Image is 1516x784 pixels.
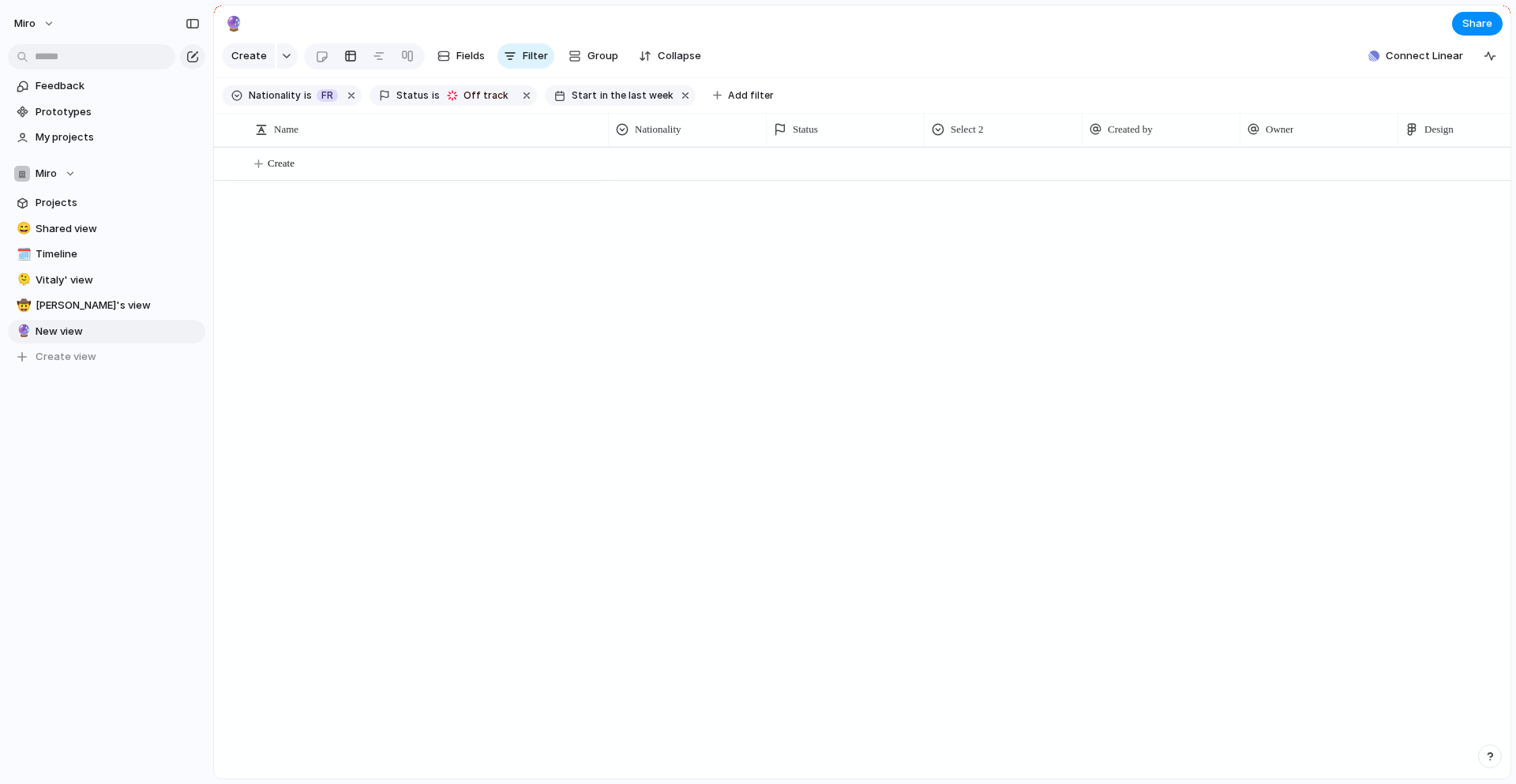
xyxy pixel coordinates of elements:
[432,88,440,103] span: is
[599,87,675,104] button: in the last week
[36,221,200,237] span: Shared view
[572,88,597,103] span: Start
[8,162,205,186] button: Miro
[793,122,818,137] span: Status
[632,43,707,69] button: Collapse
[497,43,554,69] button: Filter
[704,84,783,107] button: Add filter
[429,87,443,104] button: is
[1362,44,1469,68] button: Connect Linear
[36,349,96,365] span: Create view
[17,246,28,264] div: 🗓️
[36,78,200,94] span: Feedback
[301,87,315,104] button: is
[249,88,301,103] span: Nationality
[8,191,205,215] a: Projects
[36,324,200,339] span: New view
[14,221,30,237] button: 😄
[17,219,28,238] div: 😄
[221,11,246,36] button: 🔮
[600,88,674,103] span: in the last week
[36,129,200,145] span: My projects
[36,166,57,182] span: Miro
[8,74,205,98] a: Feedback
[8,242,205,266] a: 🗓️Timeline
[561,43,626,69] button: Group
[14,324,30,339] button: 🔮
[456,48,485,64] span: Fields
[321,88,333,103] span: FR
[17,271,28,289] div: 🫠
[274,122,298,137] span: Name
[8,126,205,149] a: My projects
[7,11,63,36] button: miro
[36,298,200,313] span: [PERSON_NAME]'s view
[8,268,205,292] a: 🫠Vitaly' view
[1266,122,1293,137] span: Owner
[304,88,312,103] span: is
[1424,122,1454,137] span: Design
[1386,48,1463,64] span: Connect Linear
[658,48,701,64] span: Collapse
[313,87,341,104] button: FR
[268,156,295,171] span: Create
[222,43,275,69] button: Create
[523,48,548,64] span: Filter
[14,16,36,32] span: miro
[951,122,984,137] span: Select 2
[8,320,205,343] a: 🔮New view
[8,294,205,317] a: 🤠[PERSON_NAME]'s view
[1452,12,1503,36] button: Share
[14,272,30,288] button: 🫠
[8,217,205,241] a: 😄Shared view
[14,298,30,313] button: 🤠
[231,48,267,64] span: Create
[728,88,774,103] span: Add filter
[1108,122,1153,137] span: Created by
[441,87,516,104] button: Off track
[36,104,200,120] span: Prototypes
[396,88,429,103] span: Status
[14,246,30,262] button: 🗓️
[463,88,512,103] span: Off track
[8,345,205,369] button: Create view
[225,13,242,34] div: 🔮
[587,48,618,64] span: Group
[36,272,200,288] span: Vitaly' view
[36,246,200,262] span: Timeline
[1462,16,1492,32] span: Share
[8,100,205,124] a: Prototypes
[431,43,491,69] button: Fields
[17,322,28,340] div: 🔮
[635,122,681,137] span: Nationality
[36,195,200,211] span: Projects
[17,297,28,315] div: 🤠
